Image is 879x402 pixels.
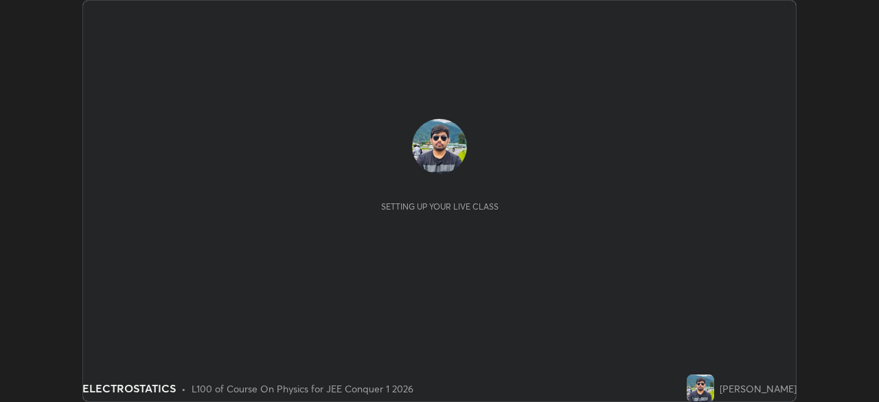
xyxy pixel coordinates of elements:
[412,119,467,174] img: b94a4ccbac2546dc983eb2139155ff30.jpg
[82,380,176,397] div: ELECTROSTATICS
[720,381,797,396] div: [PERSON_NAME]
[687,375,714,402] img: b94a4ccbac2546dc983eb2139155ff30.jpg
[381,201,499,212] div: Setting up your live class
[181,381,186,396] div: •
[192,381,413,396] div: L100 of Course On Physics for JEE Conquer 1 2026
